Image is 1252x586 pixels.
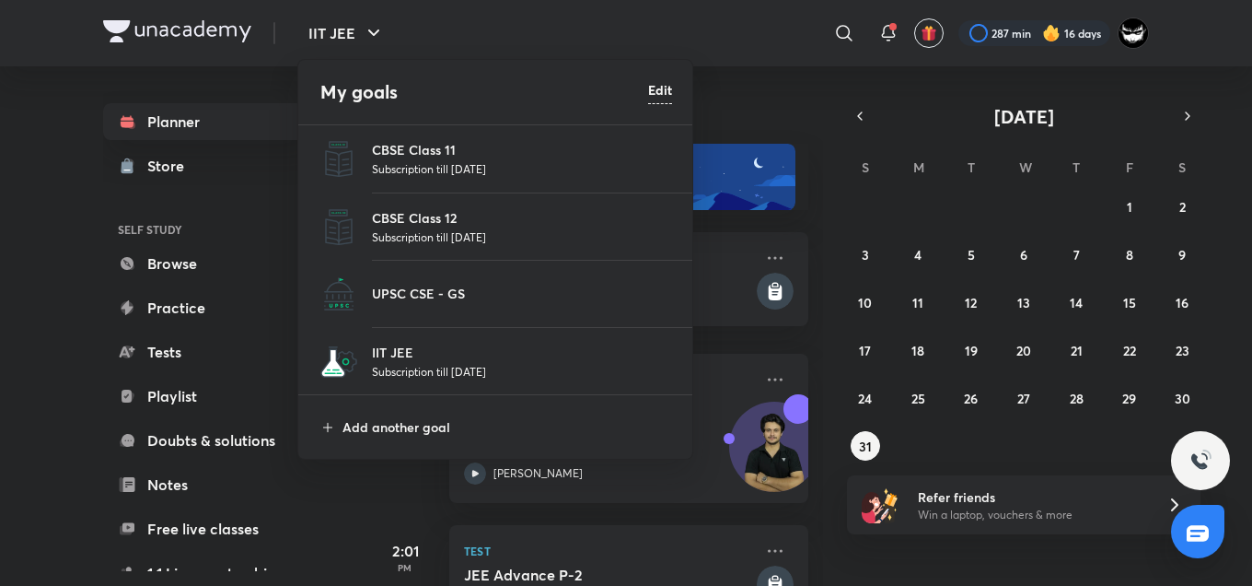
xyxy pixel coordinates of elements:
p: CBSE Class 12 [372,208,672,228]
p: Subscription till [DATE] [372,362,672,381]
img: CBSE Class 11 [320,141,357,178]
h6: Edit [648,80,672,100]
img: CBSE Class 12 [320,209,357,246]
p: Subscription till [DATE] [372,159,672,178]
p: UPSC CSE - GS [372,284,672,303]
p: Add another goal [342,417,672,437]
p: IIT JEE [372,343,672,362]
img: UPSC CSE - GS [320,275,357,312]
p: CBSE Class 11 [372,140,672,159]
p: Subscription till [DATE] [372,228,672,246]
img: IIT JEE [320,344,357,381]
h4: My goals [320,78,648,106]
